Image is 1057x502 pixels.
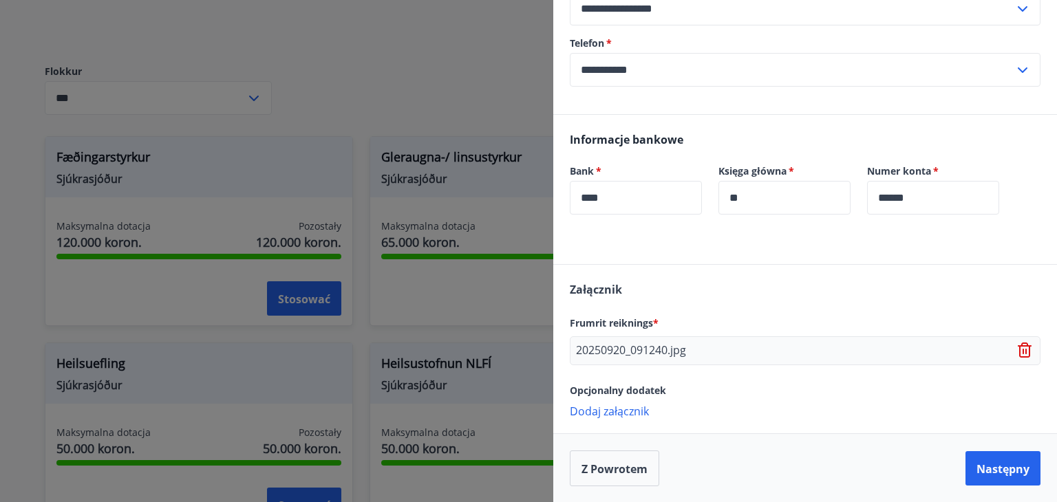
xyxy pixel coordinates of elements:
[581,461,648,477] font: Z powrotem
[867,164,931,177] font: Numer konta
[570,282,622,297] font: Załącznik
[570,450,659,486] button: Z powrotem
[976,461,1029,477] font: Następny
[570,404,649,419] font: Dodaj załącznik
[570,316,653,329] font: Frumrit reiknings
[570,164,594,177] font: Bank
[965,451,1040,485] button: Następny
[570,132,683,147] font: Informacje bankowe
[576,342,686,358] font: 20250920_091240.jpg
[570,384,666,397] font: Opcjonalny dodatek
[570,36,604,50] font: Telefon
[718,164,787,177] font: Księga główna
